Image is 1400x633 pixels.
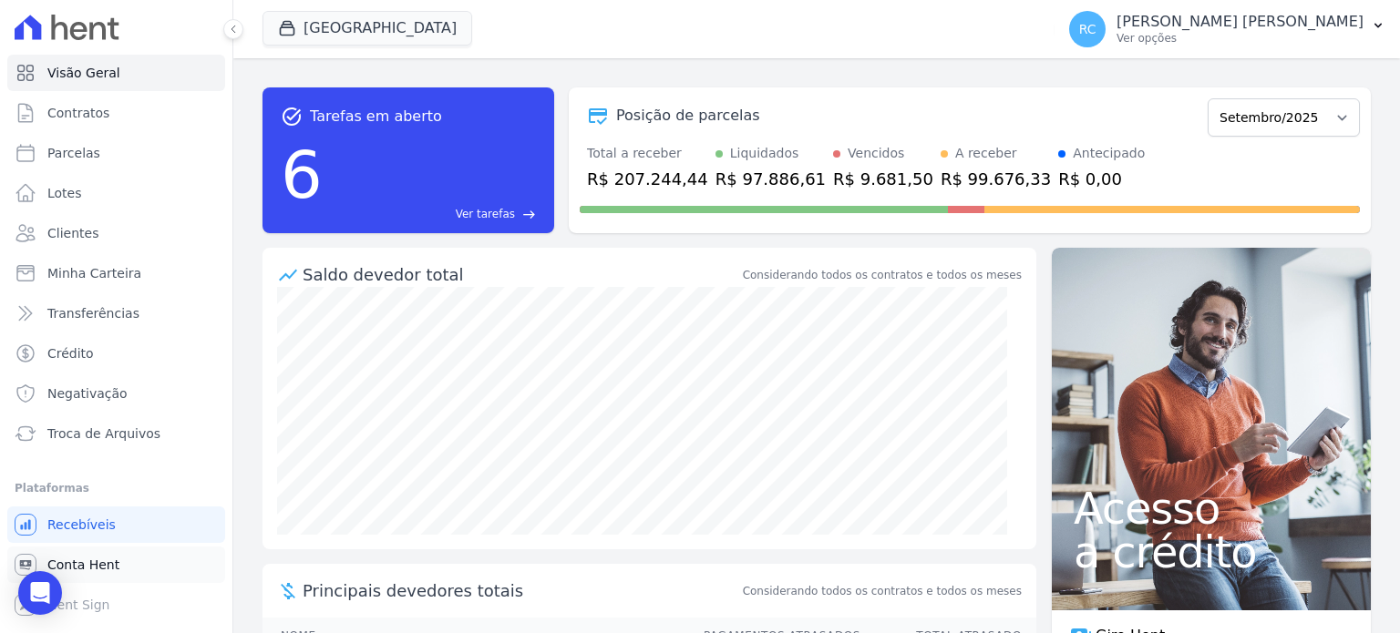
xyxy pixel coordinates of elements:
span: Negativação [47,384,128,403]
span: Lotes [47,184,82,202]
div: Posição de parcelas [616,105,760,127]
a: Lotes [7,175,225,211]
a: Crédito [7,335,225,372]
p: Ver opções [1117,31,1364,46]
span: Conta Hent [47,556,119,574]
a: Ver tarefas east [330,206,536,222]
span: Clientes [47,224,98,242]
div: 6 [281,128,323,222]
span: task_alt [281,106,303,128]
button: RC [PERSON_NAME] [PERSON_NAME] Ver opções [1055,4,1400,55]
a: Negativação [7,375,225,412]
a: Recebíveis [7,506,225,543]
div: R$ 207.244,44 [587,167,708,191]
span: Minha Carteira [47,264,141,282]
a: Clientes [7,215,225,251]
div: Vencidos [848,144,904,163]
div: Plataformas [15,477,218,499]
span: east [522,208,536,221]
span: Crédito [47,344,94,362]
span: Troca de Arquivos [47,424,160,443]
span: Principais devedores totais [303,578,739,603]
div: R$ 0,00 [1058,167,1145,191]
div: Saldo devedor total [303,262,739,287]
div: Considerando todos os contratos e todos os meses [743,267,1022,283]
p: [PERSON_NAME] [PERSON_NAME] [1117,13,1364,31]
span: RC [1079,23,1096,36]
span: Ver tarefas [456,206,515,222]
div: Total a receber [587,144,708,163]
span: Visão Geral [47,64,120,82]
a: Contratos [7,95,225,131]
a: Conta Hent [7,546,225,583]
span: Considerando todos os contratos e todos os meses [743,583,1022,599]
a: Parcelas [7,135,225,171]
div: R$ 9.681,50 [833,167,933,191]
a: Troca de Arquivos [7,415,225,452]
span: a crédito [1074,530,1349,574]
span: Recebíveis [47,516,116,534]
a: Transferências [7,295,225,332]
div: Open Intercom Messenger [18,571,62,615]
div: R$ 99.676,33 [941,167,1051,191]
span: Acesso [1074,486,1349,530]
span: Tarefas em aberto [310,106,442,128]
span: Transferências [47,304,139,322]
div: Antecipado [1073,144,1145,163]
button: [GEOGRAPHIC_DATA] [262,11,472,46]
a: Visão Geral [7,55,225,91]
div: Liquidados [730,144,799,163]
a: Minha Carteira [7,255,225,291]
div: A receber [955,144,1017,163]
span: Contratos [47,104,109,122]
span: Parcelas [47,144,100,162]
div: R$ 97.886,61 [715,167,826,191]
